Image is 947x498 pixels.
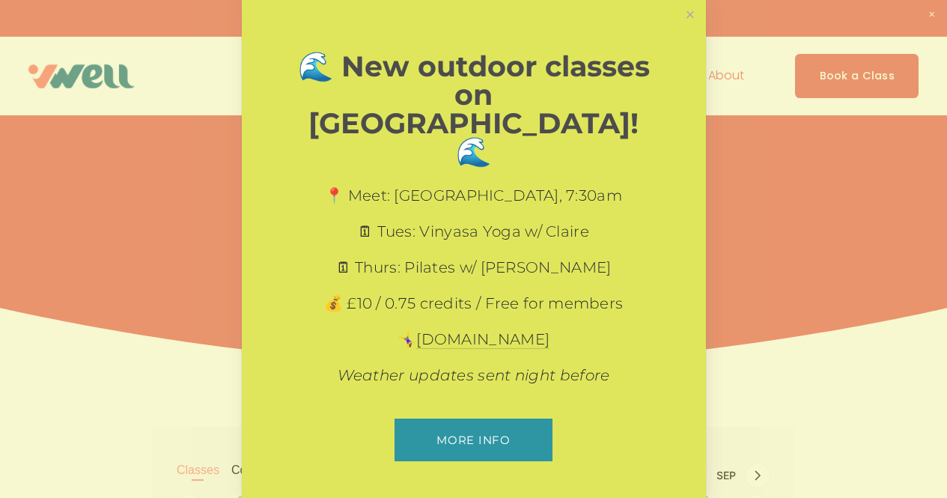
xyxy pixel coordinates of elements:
[677,2,703,28] a: Close
[294,185,654,206] p: 📍 Meet: [GEOGRAPHIC_DATA], 7:30am
[294,293,654,314] p: 💰 £10 / 0.75 credits / Free for members
[395,419,552,461] a: More info
[416,330,549,349] a: [DOMAIN_NAME]
[294,221,654,242] p: 🗓 Tues: Vinyasa Yoga w/ Claire
[294,257,654,278] p: 🗓 Thurs: Pilates w/ [PERSON_NAME]
[338,366,610,384] em: Weather updates sent night before
[294,329,654,350] p: 🤸‍♀️
[294,52,654,166] h1: 🌊 New outdoor classes on [GEOGRAPHIC_DATA]! 🌊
